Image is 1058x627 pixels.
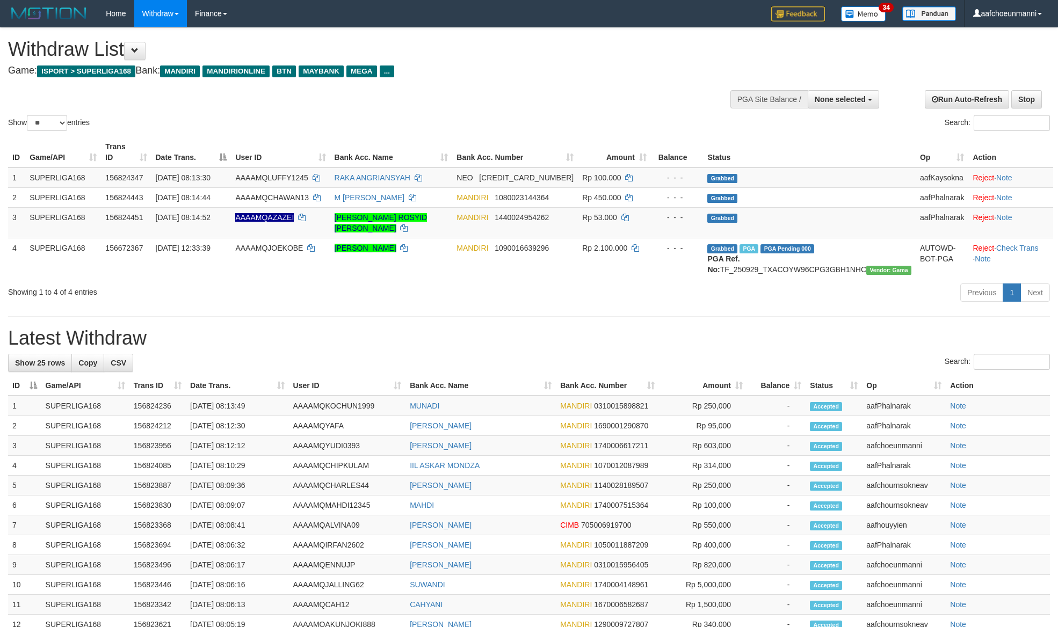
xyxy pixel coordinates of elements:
span: MANDIRI [560,481,592,490]
td: aafchoeunmanni [862,575,946,595]
td: - [747,456,806,476]
th: Trans ID: activate to sort column ascending [101,137,151,167]
a: Note [950,461,966,470]
span: Grabbed [707,214,737,223]
td: 2 [8,416,41,436]
span: MANDIRI [160,65,200,77]
h1: Latest Withdraw [8,327,1050,349]
button: None selected [808,90,879,108]
span: Copy 1070012087989 to clipboard [594,461,648,470]
td: [DATE] 08:06:17 [186,555,289,575]
a: Note [950,600,966,609]
a: CSV [104,354,133,372]
td: AAAAMQYAFA [289,416,406,436]
span: Rp 2.100.000 [582,244,627,252]
span: Accepted [810,482,842,491]
td: 3 [8,436,41,456]
span: MANDIRI [560,421,592,430]
span: Show 25 rows [15,359,65,367]
span: MANDIRI [560,441,592,450]
span: CIMB [560,521,579,529]
td: aafPhalnarak [862,456,946,476]
span: MANDIRI [560,600,592,609]
span: Copy 1090016639296 to clipboard [495,244,549,252]
span: BTN [272,65,296,77]
span: AAAAMQLUFFY1245 [235,173,308,182]
td: SUPERLIGA168 [25,167,101,188]
th: Bank Acc. Number: activate to sort column ascending [556,376,659,396]
span: [DATE] 12:33:39 [156,244,211,252]
td: SUPERLIGA168 [25,238,101,279]
a: Note [950,441,966,450]
td: AAAAMQCAH12 [289,595,406,615]
a: [PERSON_NAME] ROSYID [PERSON_NAME] [335,213,427,232]
th: Action [946,376,1050,396]
td: - [747,555,806,575]
a: Run Auto-Refresh [925,90,1009,108]
label: Search: [945,115,1050,131]
td: aafchournsokneav [862,495,946,515]
th: Amount: activate to sort column ascending [659,376,747,396]
span: Copy 1740006617211 to clipboard [594,441,648,450]
td: Rp 820,000 [659,555,747,575]
span: Copy 1080023144364 to clipboard [495,193,549,202]
a: Reject [973,193,994,202]
td: SUPERLIGA168 [41,595,129,615]
td: · [968,207,1053,238]
img: Button%20Memo.svg [841,6,886,21]
a: Note [950,501,966,509]
td: 2 [8,187,25,207]
th: Balance [651,137,704,167]
a: Note [950,541,966,549]
td: 156824085 [129,456,186,476]
td: Rp 314,000 [659,456,747,476]
td: AAAAMQIRFAN2602 [289,535,406,555]
span: 156672367 [105,244,143,252]
td: aafPhalnarak [862,535,946,555]
span: 156824347 [105,173,143,182]
td: 1 [8,396,41,416]
b: PGA Ref. No: [707,254,740,274]
td: 156823496 [129,555,186,575]
a: Note [996,193,1012,202]
th: Bank Acc. Name: activate to sort column ascending [405,376,556,396]
td: AAAAMQKOCHUN1999 [289,396,406,416]
span: ISPORT > SUPERLIGA168 [37,65,135,77]
span: Accepted [810,442,842,451]
td: [DATE] 08:09:07 [186,495,289,515]
td: SUPERLIGA168 [41,416,129,436]
a: SUWANDI [410,580,445,589]
a: Reject [973,244,994,252]
span: 156824443 [105,193,143,202]
a: CAHYANI [410,600,443,609]
td: Rp 1,500,000 [659,595,747,615]
th: Status: activate to sort column ascending [806,376,862,396]
td: Rp 95,000 [659,416,747,436]
td: [DATE] 08:08:41 [186,515,289,535]
a: Note [950,481,966,490]
td: Rp 5,000,000 [659,575,747,595]
img: panduan.png [902,6,956,21]
td: 156823830 [129,495,186,515]
td: AAAAMQENNUJP [289,555,406,575]
span: Copy 1690001290870 to clipboard [594,421,648,430]
td: SUPERLIGA168 [41,436,129,456]
td: 4 [8,456,41,476]
span: MANDIRI [456,244,488,252]
td: SUPERLIGA168 [41,456,129,476]
span: Copy 0310015956405 to clipboard [594,560,648,569]
td: aafKaysokna [916,167,969,188]
td: [DATE] 08:10:29 [186,456,289,476]
td: SUPERLIGA168 [41,476,129,495]
a: Note [996,213,1012,222]
td: SUPERLIGA168 [41,515,129,535]
a: [PERSON_NAME] [410,481,472,490]
td: [DATE] 08:06:13 [186,595,289,615]
th: Bank Acc. Number: activate to sort column ascending [452,137,578,167]
a: [PERSON_NAME] [410,541,472,549]
span: MANDIRI [560,402,592,410]
span: MANDIRI [456,213,488,222]
td: 5 [8,476,41,495]
span: ... [380,65,394,77]
h1: Withdraw List [8,39,694,60]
